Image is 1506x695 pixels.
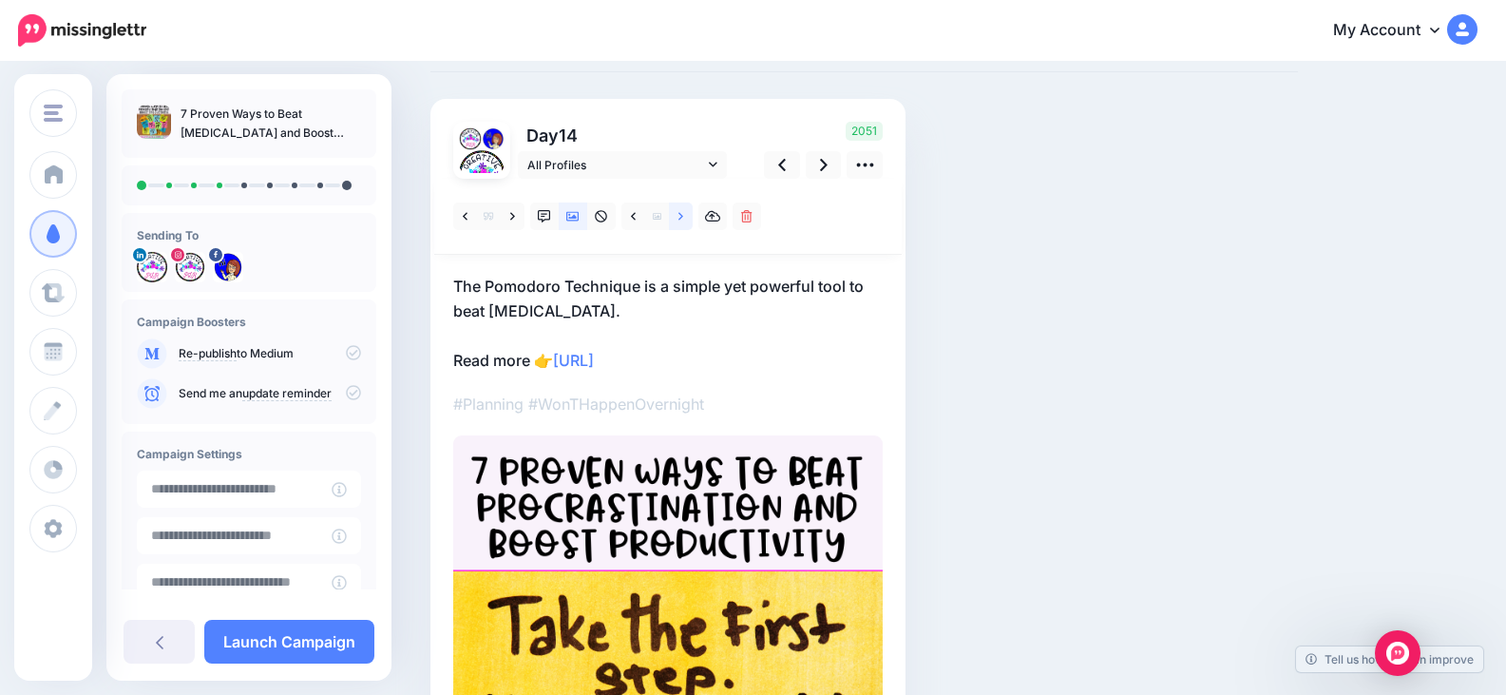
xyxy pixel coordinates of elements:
[559,125,578,145] span: 14
[1314,8,1477,54] a: My Account
[527,155,704,175] span: All Profiles
[137,252,167,282] img: 1648328251799-75016.png
[453,274,883,373] p: The Pomodoro Technique is a simple yet powerful tool to beat [MEDICAL_DATA]. Read more 👉
[18,14,146,47] img: Missinglettr
[518,122,730,149] p: Day
[482,127,505,150] img: 168342374_104798005050928_8151891079946304445_n-bsa116951.png
[181,105,361,143] p: 7 Proven Ways to Beat [MEDICAL_DATA] and Boost Productivity
[179,385,361,402] p: Send me an
[175,252,205,282] img: 271399060_512266736676214_6932740084696221592_n-bsa113597.jpg
[553,351,594,370] a: [URL]
[1375,630,1420,676] div: Open Intercom Messenger
[459,150,505,196] img: 1648328251799-75016.png
[179,345,361,362] p: to Medium
[137,447,361,461] h4: Campaign Settings
[213,252,243,282] img: 168342374_104798005050928_8151891079946304445_n-bsa116951.png
[242,386,332,401] a: update reminder
[137,228,361,242] h4: Sending To
[1296,647,1483,672] a: Tell us how we can improve
[179,346,237,361] a: Re-publish
[518,151,727,179] a: All Profiles
[846,122,883,141] span: 2051
[44,105,63,122] img: menu.png
[453,392,883,416] p: #Planning #WonTHappenOvernight
[137,315,361,329] h4: Campaign Boosters
[137,105,171,139] img: 1afddf478142698684d728cc10d2451e_thumb.jpg
[459,127,482,150] img: 271399060_512266736676214_6932740084696221592_n-bsa113597.jpg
